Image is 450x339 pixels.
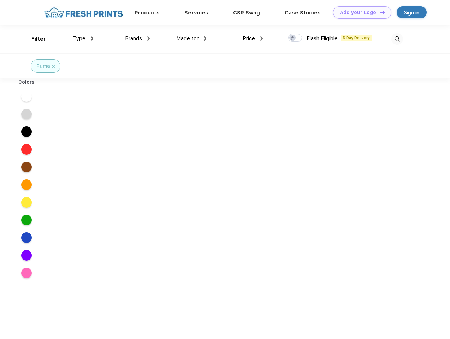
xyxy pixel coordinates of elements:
[52,65,55,68] img: filter_cancel.svg
[397,6,427,18] a: Sign in
[125,35,142,42] span: Brands
[204,36,206,41] img: dropdown.png
[42,6,125,19] img: fo%20logo%202.webp
[243,35,255,42] span: Price
[73,35,85,42] span: Type
[404,8,419,17] div: Sign in
[341,35,372,41] span: 5 Day Delivery
[91,36,93,41] img: dropdown.png
[147,36,150,41] img: dropdown.png
[391,33,403,45] img: desktop_search.svg
[36,63,50,70] div: Puma
[380,10,385,14] img: DT
[176,35,199,42] span: Made for
[233,10,260,16] a: CSR Swag
[31,35,46,43] div: Filter
[135,10,160,16] a: Products
[13,78,40,86] div: Colors
[260,36,263,41] img: dropdown.png
[340,10,376,16] div: Add your Logo
[184,10,208,16] a: Services
[307,35,338,42] span: Flash Eligible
